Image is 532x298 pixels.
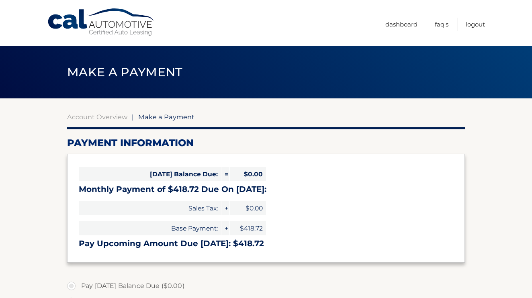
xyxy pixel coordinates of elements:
[138,113,194,121] span: Make a Payment
[435,18,448,31] a: FAQ's
[79,221,221,235] span: Base Payment:
[67,278,465,294] label: Pay [DATE] Balance Due ($0.00)
[67,113,127,121] a: Account Overview
[221,221,229,235] span: +
[132,113,134,121] span: |
[230,201,266,215] span: $0.00
[466,18,485,31] a: Logout
[67,65,182,80] span: Make a Payment
[79,239,453,249] h3: Pay Upcoming Amount Due [DATE]: $418.72
[385,18,417,31] a: Dashboard
[221,201,229,215] span: +
[67,137,465,149] h2: Payment Information
[221,167,229,181] span: =
[230,167,266,181] span: $0.00
[79,201,221,215] span: Sales Tax:
[79,167,221,181] span: [DATE] Balance Due:
[47,8,156,37] a: Cal Automotive
[230,221,266,235] span: $418.72
[79,184,453,194] h3: Monthly Payment of $418.72 Due On [DATE]:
